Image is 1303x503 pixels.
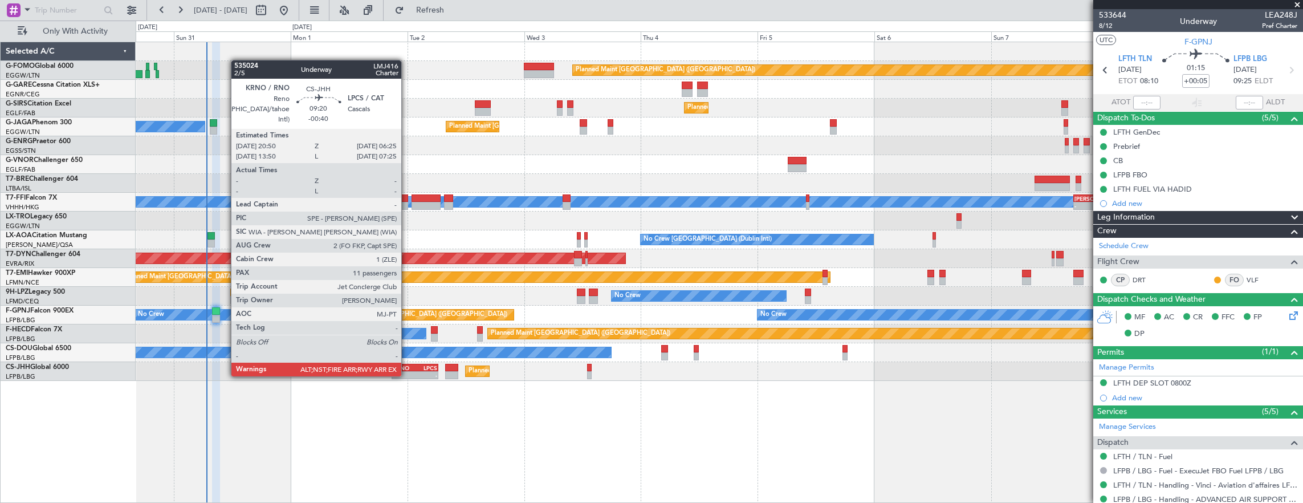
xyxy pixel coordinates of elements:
[469,363,648,380] div: Planned Maint [GEOGRAPHIC_DATA] ([GEOGRAPHIC_DATA])
[415,372,437,379] div: -
[1097,211,1155,224] span: Leg Information
[1262,112,1278,124] span: (5/5)
[1113,127,1160,137] div: LFTH GenDec
[1099,21,1126,31] span: 8/12
[1096,35,1116,45] button: UTC
[6,259,34,268] a: EVRA/RIX
[1113,141,1140,151] div: Prebrief
[6,297,39,306] a: LFMD/CEQ
[138,23,157,33] div: [DATE]
[6,82,32,88] span: G-GARE
[328,306,507,323] div: Planned Maint [GEOGRAPHIC_DATA] ([GEOGRAPHIC_DATA])
[1112,393,1297,403] div: Add new
[6,176,78,182] a: T7-BREChallenger 604
[30,27,120,35] span: Only With Activity
[1262,21,1297,31] span: Pref Charter
[6,119,32,126] span: G-JAGA
[760,306,787,323] div: No Crew
[6,270,28,277] span: T7-EMI
[1113,452,1172,461] a: LFTH / TLN - Fuel
[1221,312,1235,323] span: FFC
[1253,312,1262,323] span: FP
[347,193,538,210] div: Planned Maint [GEOGRAPHIC_DATA] ([GEOGRAPHIC_DATA] Intl)
[408,31,524,42] div: Tue 2
[1112,198,1297,208] div: Add new
[1134,328,1145,340] span: DP
[6,289,28,295] span: 9H-LPZ
[6,71,40,80] a: EGGW/LTN
[576,62,755,79] div: Planned Maint [GEOGRAPHIC_DATA] ([GEOGRAPHIC_DATA])
[1113,480,1297,490] a: LFTH / TLN - Handling - Vinci - Aviation d'affaires LFTH / TLN*****MY HANDLING****
[292,23,312,33] div: [DATE]
[758,31,874,42] div: Fri 5
[6,316,35,324] a: LFPB/LBG
[6,354,35,362] a: LFPB/LBG
[1074,202,1097,209] div: -
[6,251,80,258] a: T7-DYNChallenger 604
[687,99,867,116] div: Planned Maint [GEOGRAPHIC_DATA] ([GEOGRAPHIC_DATA])
[6,63,74,70] a: G-FOMOGlobal 6000
[406,6,454,14] span: Refresh
[1099,241,1149,252] a: Schedule Crew
[6,194,57,201] a: T7-FFIFalcon 7X
[1113,156,1123,165] div: CB
[35,2,100,19] input: Trip Number
[641,31,758,42] div: Thu 4
[6,194,26,201] span: T7-FFI
[1097,112,1155,125] span: Dispatch To-Dos
[1133,275,1158,285] a: DRT
[6,147,36,155] a: EGSS/STN
[6,222,40,230] a: EGGW/LTN
[6,335,35,343] a: LFPB/LBG
[614,287,641,305] div: No Crew
[1113,170,1147,180] div: LFPB FBO
[524,31,641,42] div: Wed 3
[644,231,772,248] div: No Crew [GEOGRAPHIC_DATA] (Dublin Intl)
[6,109,35,117] a: EGLF/FAB
[124,269,233,286] div: Planned Maint [GEOGRAPHIC_DATA]
[6,82,100,88] a: G-GARECessna Citation XLS+
[991,31,1108,42] div: Sun 7
[6,203,39,212] a: VHHH/HKG
[1187,63,1205,74] span: 01:15
[1099,421,1156,433] a: Manage Services
[1097,405,1127,419] span: Services
[6,326,62,333] a: F-HECDFalcon 7X
[1099,362,1154,374] a: Manage Permits
[1133,96,1161,109] input: --:--
[1074,195,1097,202] div: [PERSON_NAME]
[13,22,124,40] button: Only With Activity
[6,138,71,145] a: G-ENRGPraetor 600
[6,138,32,145] span: G-ENRG
[6,157,34,164] span: G-VNOR
[1111,274,1130,286] div: CP
[491,325,670,342] div: Planned Maint [GEOGRAPHIC_DATA] ([GEOGRAPHIC_DATA])
[6,232,32,239] span: LX-AOA
[6,184,31,193] a: LTBA/ISL
[6,128,40,136] a: EGGW/LTN
[1233,54,1267,65] span: LFPB LBG
[1184,36,1212,48] span: F-GPNJ
[393,372,415,379] div: -
[6,213,67,220] a: LX-TROLegacy 650
[1097,346,1124,359] span: Permits
[6,165,35,174] a: EGLF/FAB
[1113,184,1192,194] div: LFTH FUEL VIA HADID
[6,100,27,107] span: G-SIRS
[194,5,247,15] span: [DATE] - [DATE]
[1111,97,1130,108] span: ATOT
[174,31,291,42] div: Sun 31
[6,364,30,371] span: CS-JHH
[874,31,991,42] div: Sat 6
[6,176,29,182] span: T7-BRE
[6,270,75,277] a: T7-EMIHawker 900XP
[1118,54,1152,65] span: LFTH TLN
[1262,405,1278,417] span: (5/5)
[1097,293,1206,306] span: Dispatch Checks and Weather
[1118,64,1142,76] span: [DATE]
[6,289,65,295] a: 9H-LPZLegacy 500
[255,325,281,342] div: No Crew
[1262,9,1297,21] span: LEA248J
[6,63,35,70] span: G-FOMO
[6,213,30,220] span: LX-TRO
